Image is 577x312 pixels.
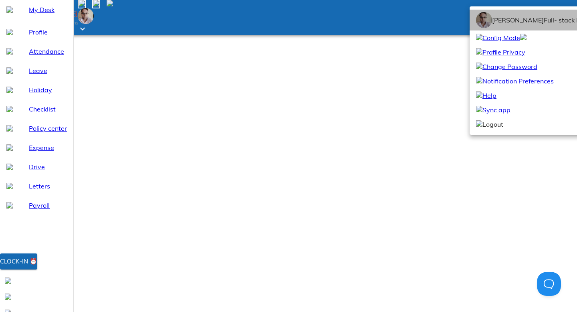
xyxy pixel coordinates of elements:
[520,34,527,40] img: new-tab-16px.13d495f5.svg
[476,34,482,40] img: config-16px.98ff036f.svg
[492,16,544,24] span: [PERSON_NAME]
[476,91,482,98] img: help-16px.8a9e055a.svg
[476,33,520,43] span: Config Mode
[476,120,482,127] img: logout-16px.3bbec06c.svg
[476,48,482,55] img: profile-privacy-16px.26ea90b4.svg
[476,105,510,115] span: Sync app
[476,62,537,71] span: Change Password
[476,106,482,112] img: reload.2b413110.svg
[476,76,554,86] span: Notification Preferences
[476,12,492,28] img: Employee
[476,120,503,129] span: Logout
[476,63,482,69] img: password-16px.4abc478a.svg
[476,77,482,83] img: notification-16px.3daa485c.svg
[476,47,525,57] span: Profile Privacy
[476,91,496,100] span: Help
